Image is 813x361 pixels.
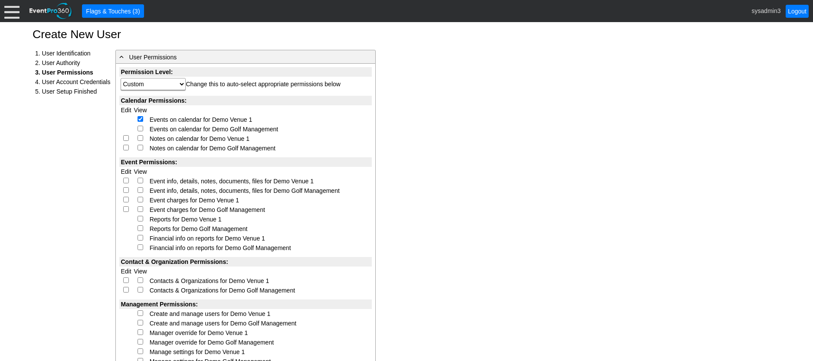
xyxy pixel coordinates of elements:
td: Events on calendar for Demo Golf Management [148,124,372,134]
td: Manager override for Demo Golf Management [148,338,372,347]
td: Edit [119,105,132,115]
span: sysadmin3 [752,7,781,14]
td: View [133,167,148,176]
b: Event Permissions: [121,159,177,166]
td: Event charges for Demo Venue 1 [148,195,372,205]
td: Event info, details, notes, documents, files for Demo Venue 1 [148,176,372,186]
td: Change this to auto-select appropriate permissions below [119,77,372,91]
img: EventPro360 [28,1,73,21]
span: Flags & Touches (3) [84,7,141,16]
td: Contacts & Organizations for Demo Venue 1 [148,276,372,286]
td: Reports for Demo Golf Management [148,224,372,234]
h1: Create New User [33,29,780,40]
td: Edit [119,267,132,276]
td: Manage settings for Demo Venue 1 [148,347,372,357]
td: Manager override for Demo Venue 1 [148,328,372,338]
td: Event charges for Demo Golf Management [148,205,372,215]
td: Edit [119,167,132,176]
td: View [133,267,148,276]
td: Event info, details, notes, documents, files for Demo Golf Management [148,186,372,195]
span: 1. User Identification [35,50,91,57]
td: Financial info on reports for Demo Golf Management [148,243,372,253]
span: 2. User Authority [35,59,80,66]
td: Financial info on reports for Demo Venue 1 [148,234,372,243]
b: Calendar Permissions: [121,97,187,104]
b: Management Permissions: [121,301,197,308]
td: Create and manage users for Demo Golf Management [148,319,372,328]
div: User Permissions [118,52,374,62]
b: Contact & Organization Permissions: [121,258,228,265]
td: Notes on calendar for Demo Venue 1 [148,134,372,143]
td: Notes on calendar for Demo Golf Management [148,143,372,153]
div: Menu: Click or 'Crtl+M' to toggle menu open/close [4,3,20,19]
span: 4. User Account Credentials [35,78,111,85]
b: Permission Level: [121,68,173,75]
td: Contacts & Organizations for Demo Golf Management [148,286,372,295]
span: User Permissions [129,54,177,61]
td: Reports for Demo Venue 1 [148,215,372,224]
td: View [133,105,148,115]
a: Logout [786,5,809,18]
td: Events on calendar for Demo Venue 1 [148,115,372,124]
span: 5. User Setup Finished [35,88,97,95]
td: Create and manage users for Demo Venue 1 [148,309,372,319]
span: 3. User Permissions [35,69,93,76]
